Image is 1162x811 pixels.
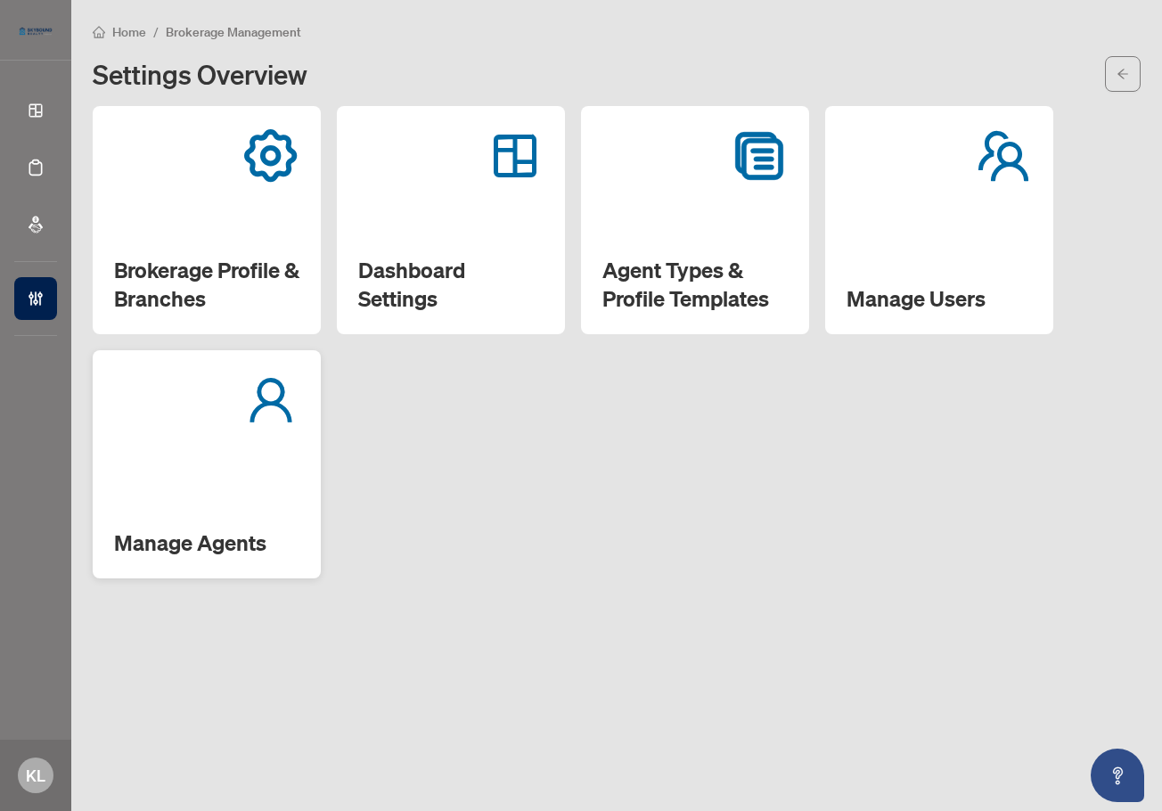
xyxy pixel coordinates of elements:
h2: Brokerage Profile & Branches [114,256,299,313]
span: KL [26,763,45,788]
h1: Settings Overview [93,60,307,88]
span: Home [112,24,146,40]
h2: Agent Types & Profile Templates [602,256,788,313]
span: Brokerage Management [166,24,301,40]
button: Open asap [1091,749,1144,802]
li: / [153,21,159,42]
img: logo [14,22,57,40]
h2: Manage Users [847,284,1032,313]
span: home [93,26,105,38]
h2: Dashboard Settings [358,256,544,313]
span: arrow-left [1117,68,1129,80]
h2: Manage Agents [114,528,299,557]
